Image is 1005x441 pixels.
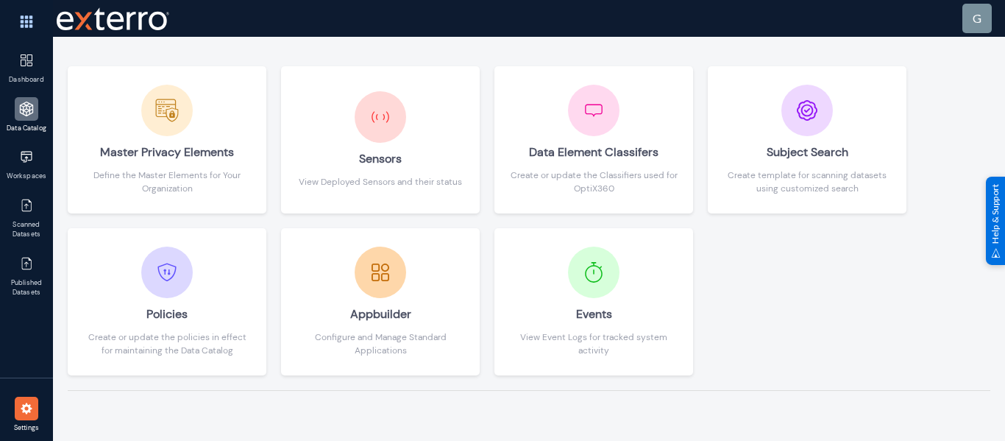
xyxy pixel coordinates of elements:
[281,228,480,375] button: AppbuilderConfigure and Manage Standard Applications
[296,298,464,331] div: Appbuilder
[973,11,981,25] span: g
[157,262,177,283] img: icon-policies.svg
[362,99,399,135] img: icon-sensors.svg
[797,100,817,121] img: icon-subject-search.svg
[299,143,462,175] div: Sensors
[510,136,678,169] div: Data Element Classifers
[723,169,891,195] div: Create template for scanning datasets using customized search
[83,298,251,331] div: Policies
[57,7,169,30] img: exterro-work-mark.svg
[299,175,462,188] div: View Deployed Sensors and their status
[362,254,399,291] img: icon-appbuilder.svg
[3,124,51,134] span: Data Catalog
[991,248,1001,258] img: help_support.svg
[494,228,693,375] button: EventsView Event Logs for tracked system activity
[19,198,34,213] img: icon-published.svg
[723,136,891,169] div: Subject Search
[510,169,678,195] div: Create or update the Classifiers used for OptiX360
[3,75,51,85] span: Dashboard
[3,172,51,182] span: Workspaces
[510,331,678,357] div: View Event Logs for tracked system activity
[19,401,34,416] img: icon-settings.svg
[19,102,34,116] img: icon-applications.svg
[83,331,251,357] div: Create or update the policies in effect for maintaining the Data Catalog
[510,298,678,331] div: Events
[973,10,981,27] div: g
[708,66,906,214] button: Subject SearchCreate template for scanning datasets using customized search
[83,136,251,169] div: Master Privacy Elements
[3,220,51,240] span: Scanned Datasets
[19,256,34,271] img: icon-published.svg
[149,92,185,129] img: icon-mpe.svg
[3,423,51,434] span: Settings
[53,4,167,34] span: Exterro
[68,228,266,375] button: PoliciesCreate or update the policies in effect for maintaining the Data Catalog
[19,53,34,68] img: icon-dashboard.svg
[83,169,251,195] div: Define the Master Elements for Your Organization
[3,278,51,298] span: Published Datasets
[281,66,480,214] button: SensorsView Deployed Sensors and their status
[494,66,693,214] button: Data Element ClassifersCreate or update the Classifiers used for OptiX360
[4,6,49,38] img: app launcher
[68,66,266,214] button: Master Privacy ElementsDefine the Master Elements for Your Organization
[986,176,1005,264] div: Help & Support
[575,92,612,129] img: icon-classifiers.svg
[575,254,612,291] img: icon-events.svg
[19,149,34,164] img: icon-workspace.svg
[296,331,464,357] div: Configure and Manage Standard Applications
